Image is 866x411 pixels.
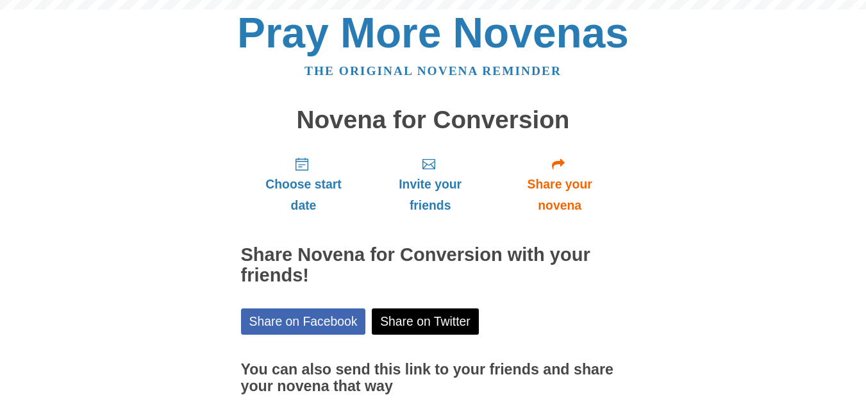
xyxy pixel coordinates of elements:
a: Choose start date [241,146,367,222]
a: Invite your friends [366,146,494,222]
a: Share your novena [494,146,626,222]
span: Share your novena [507,174,613,216]
a: The original novena reminder [304,64,562,78]
span: Invite your friends [379,174,481,216]
a: Share on Facebook [241,308,366,335]
span: Choose start date [254,174,354,216]
a: Share on Twitter [372,308,479,335]
h1: Novena for Conversion [241,106,626,134]
a: Pray More Novenas [237,9,629,56]
h3: You can also send this link to your friends and share your novena that way [241,362,626,394]
h2: Share Novena for Conversion with your friends! [241,245,626,286]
